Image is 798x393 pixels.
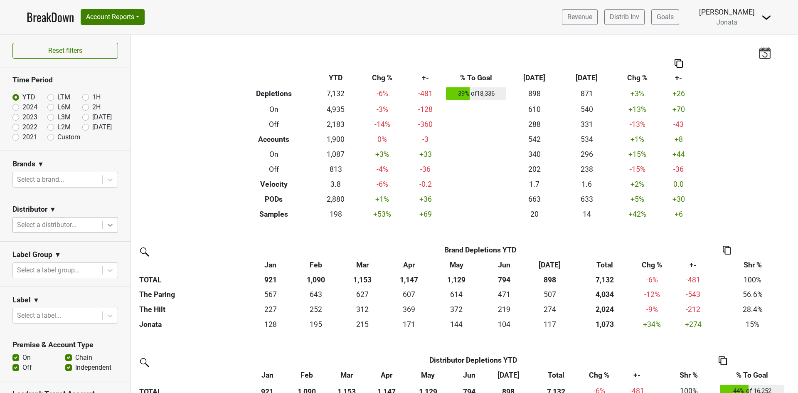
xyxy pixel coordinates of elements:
td: 0.0 [662,177,695,192]
th: [DATE] [508,70,561,85]
td: 540 [561,102,613,117]
td: 104.168 [482,317,527,332]
td: -36 [662,162,695,177]
td: -6 % [358,85,407,102]
div: 4,034 [574,289,635,300]
label: 2023 [22,112,37,122]
th: Samples [234,207,314,222]
div: 252 [295,304,337,315]
label: YTD [22,92,35,102]
th: YTD [314,70,358,85]
td: 340 [508,147,561,162]
th: 2024.467 [572,302,637,317]
span: -481 [686,276,700,284]
th: 1,090 [293,272,338,287]
div: 627 [340,289,384,300]
h3: Label Group [12,250,52,259]
h3: Time Period [12,76,118,84]
span: -6% [646,276,658,284]
label: LTM [57,92,70,102]
td: +33 [407,147,444,162]
td: +44 [662,147,695,162]
td: 311.674 [339,302,386,317]
td: -15 % [613,162,662,177]
th: Jonata [137,317,248,332]
div: 567 [250,289,291,300]
label: [DATE] [92,122,112,132]
h3: Distributor [12,205,47,214]
th: Shr %: activate to sort column ascending [660,368,718,383]
td: 14 [561,207,613,222]
th: % To Goal: activate to sort column ascending [718,368,786,383]
td: 1.7 [508,177,561,192]
th: Jul: activate to sort column ascending [527,257,572,272]
div: 614 [433,289,480,300]
img: filter [137,245,150,258]
th: Accounts [234,132,314,147]
th: 921 [248,272,293,287]
th: Chg % [613,70,662,85]
span: ▼ [54,250,61,260]
td: 296 [561,147,613,162]
td: +30 [662,192,695,207]
td: +1 % [613,132,662,147]
td: +53 % [358,207,407,222]
td: +69 [407,207,444,222]
td: +42 % [613,207,662,222]
td: 626.597 [339,287,386,302]
td: 195.33 [293,317,338,332]
td: 610 [508,102,561,117]
th: Chg % [358,70,407,85]
th: May: activate to sort column ascending [431,257,482,272]
td: +26 [662,85,695,102]
td: +8 [662,132,695,147]
td: -12 % [637,287,667,302]
h3: Premise & Account Type [12,341,118,349]
th: 7,132 [572,272,637,287]
th: Apr: activate to sort column ascending [386,257,431,272]
td: 251.908 [293,302,338,317]
div: 369 [388,304,430,315]
td: 663 [508,192,561,207]
td: 534 [561,132,613,147]
div: 643 [295,289,337,300]
a: Distrib Inv [604,9,645,25]
div: 1,073 [574,319,635,330]
td: 331 [561,117,613,132]
td: 1,900 [314,132,358,147]
div: 171 [388,319,430,330]
td: 28.4% [719,302,786,317]
td: 2,880 [314,192,358,207]
label: L3M [57,112,71,122]
label: L2M [57,122,71,132]
th: Jun: activate to sort column ascending [450,368,489,383]
button: Account Reports [81,9,145,25]
th: The Hilt [137,302,248,317]
td: 506.687 [527,287,572,302]
th: May: activate to sort column ascending [406,368,450,383]
td: -3 % [358,102,407,117]
th: 1,129 [431,272,482,287]
th: Depletions [234,85,314,102]
div: 195 [295,319,337,330]
td: +5 % [613,192,662,207]
span: ▼ [49,205,56,215]
div: 128 [250,319,291,330]
td: 371.958 [431,302,482,317]
th: Feb: activate to sort column ascending [287,368,326,383]
label: Independent [75,363,111,373]
td: +13 % [613,102,662,117]
label: Chain [75,353,92,363]
img: Copy to clipboard [719,356,727,365]
div: 471 [484,289,525,300]
td: 128.093 [248,317,293,332]
td: 633 [561,192,613,207]
span: Jonata [717,18,737,26]
td: +34 % [637,317,667,332]
img: last_updated_date [759,47,771,59]
td: +70 [662,102,695,117]
div: 2,024 [574,304,635,315]
span: ▼ [33,295,39,305]
th: 794 [482,272,527,287]
td: 56.6% [719,287,786,302]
